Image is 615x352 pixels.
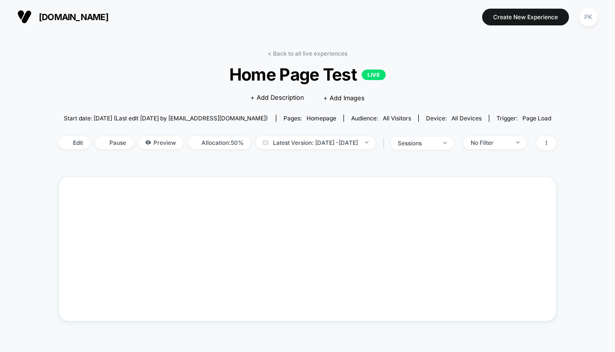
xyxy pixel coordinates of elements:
span: Page Load [522,115,551,122]
span: Start date: [DATE] (Last edit [DATE] by [EMAIL_ADDRESS][DOMAIN_NAME]) [64,115,268,122]
button: PK [576,7,601,27]
div: Pages: [284,115,336,122]
span: [DOMAIN_NAME] [39,12,108,22]
div: Audience: [351,115,411,122]
span: | [380,136,390,150]
span: Home Page Test [83,64,532,84]
span: Edit [59,136,90,149]
img: end [443,142,447,144]
button: [DOMAIN_NAME] [14,9,111,24]
img: end [516,141,520,143]
span: All Visitors [383,115,411,122]
span: Pause [95,136,133,149]
span: all devices [451,115,482,122]
div: Trigger: [497,115,551,122]
img: Visually logo [17,10,32,24]
span: Preview [138,136,183,149]
span: Allocation: 50% [188,136,251,149]
span: + Add Images [323,94,365,102]
p: LIVE [362,70,386,80]
span: + Add Description [250,93,304,103]
span: Latest Version: [DATE] - [DATE] [256,136,376,149]
img: end [365,141,368,143]
span: Device: [418,115,489,122]
img: calendar [263,140,268,145]
div: No Filter [471,139,509,146]
button: Create New Experience [482,9,569,25]
div: sessions [398,140,436,147]
div: PK [579,8,598,26]
span: homepage [307,115,336,122]
a: < Back to all live experiences [268,50,347,57]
